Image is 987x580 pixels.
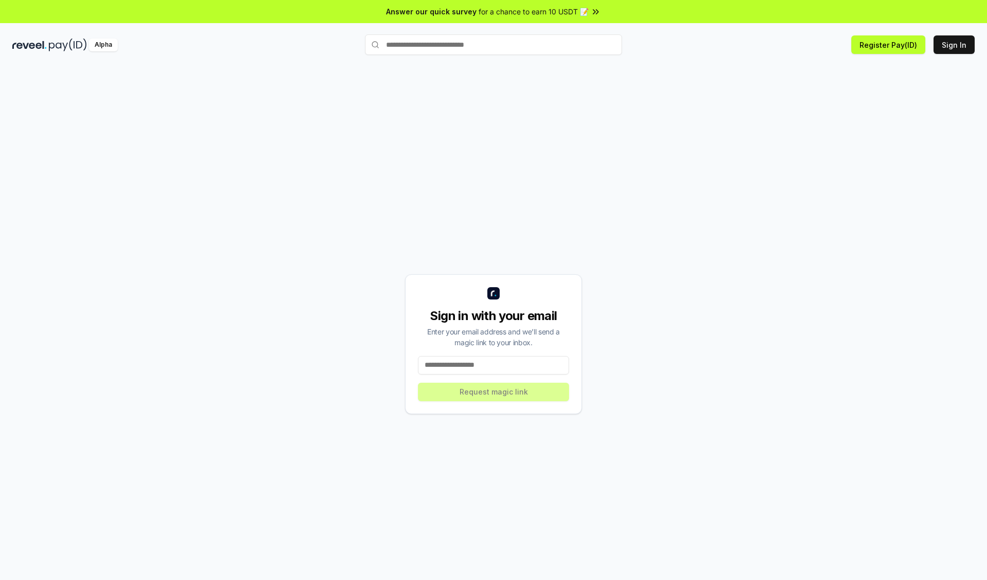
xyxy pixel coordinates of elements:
button: Sign In [934,35,975,54]
img: logo_small [487,287,500,300]
img: pay_id [49,39,87,51]
div: Sign in with your email [418,308,569,324]
button: Register Pay(ID) [851,35,925,54]
span: for a chance to earn 10 USDT 📝 [479,6,589,17]
div: Alpha [89,39,118,51]
span: Answer our quick survey [386,6,477,17]
img: reveel_dark [12,39,47,51]
div: Enter your email address and we’ll send a magic link to your inbox. [418,326,569,348]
